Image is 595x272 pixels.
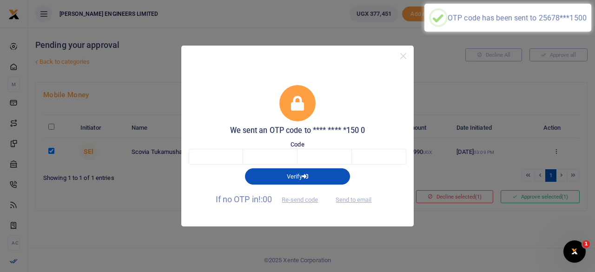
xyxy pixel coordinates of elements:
[258,194,272,204] span: !:00
[397,49,410,63] button: Close
[245,168,350,184] button: Verify
[582,240,590,248] span: 1
[216,194,326,204] span: If no OTP in
[563,240,586,263] iframe: Intercom live chat
[291,140,304,149] label: Code
[448,13,587,22] div: OTP code has been sent to 25678***1500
